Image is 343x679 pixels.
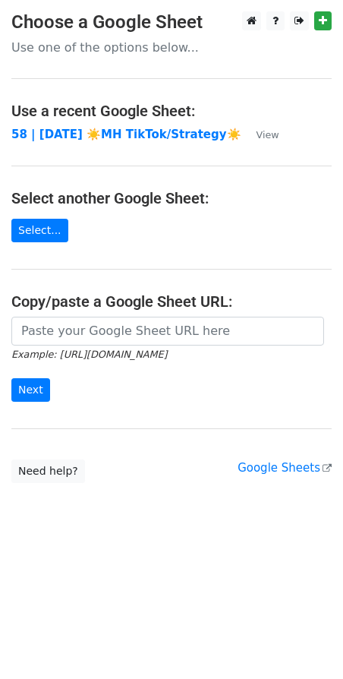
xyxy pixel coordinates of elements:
p: Use one of the options below... [11,39,332,55]
input: Paste your Google Sheet URL here [11,317,324,346]
small: View [256,129,279,141]
h4: Select another Google Sheet: [11,189,332,207]
small: Example: [URL][DOMAIN_NAME] [11,349,167,360]
h3: Choose a Google Sheet [11,11,332,33]
a: Select... [11,219,68,242]
a: Google Sheets [238,461,332,475]
h4: Copy/paste a Google Sheet URL: [11,292,332,311]
a: 58 | [DATE] ☀️MH TikTok/Strategy☀️ [11,128,241,141]
a: View [241,128,279,141]
a: Need help? [11,460,85,483]
input: Next [11,378,50,402]
h4: Use a recent Google Sheet: [11,102,332,120]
